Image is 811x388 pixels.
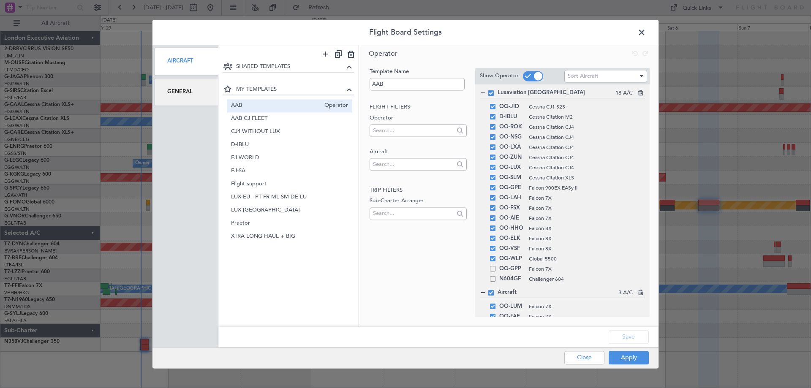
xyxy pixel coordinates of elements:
span: AAB [231,101,321,110]
span: Aircraft [498,288,618,297]
span: OO-GPE [499,183,525,193]
button: Close [564,351,604,364]
span: Operator [320,101,348,110]
span: Cessna Citation M2 [529,113,645,121]
span: LUX-[GEOGRAPHIC_DATA] [231,206,348,215]
span: Falcon 8X [529,235,645,242]
header: Flight Board Settings [152,20,659,45]
span: XTRA LONG HAUL + BIG [231,232,348,241]
span: OO-WLP [499,254,525,264]
span: OO-ROK [499,122,525,132]
span: D-IBLU [499,112,525,122]
span: OO-LAH [499,193,525,203]
span: Falcon 7X [529,303,637,310]
span: Flight support [231,180,348,189]
span: OO-LUX [499,163,525,173]
span: CJ4 WITHOUT LUX [231,128,348,136]
span: OO-LXA [499,142,525,152]
span: Falcon 8X [529,245,645,252]
span: Falcon 7X [529,313,637,320]
span: Falcon 7X [529,214,645,222]
span: OO-HHO [499,223,525,233]
label: Show Operator [480,72,519,81]
span: EJ-SA [231,167,348,176]
h2: Flight filters [370,103,466,111]
span: OO-FAE [499,312,525,322]
input: Search... [373,207,454,220]
span: Falcon 8X [529,225,645,232]
span: 3 A/C [618,289,633,297]
span: OO-ELK [499,233,525,244]
span: Cessna Citation CJ4 [529,133,645,141]
span: Cessna Citation CJ4 [529,144,645,151]
span: OO-VSF [499,244,525,254]
span: Cessna Citation CJ4 [529,123,645,131]
span: Falcon 7X [529,204,645,212]
span: OO-JID [499,102,525,112]
span: D-IBLU [231,141,348,149]
label: Aircraft [370,148,466,156]
span: AAB CJ FLEET [231,114,348,123]
span: Global 5500 [529,255,645,263]
span: OO-NSG [499,132,525,142]
span: Falcon 7X [529,265,645,273]
span: OO-SLM [499,173,525,183]
span: Luxaviation [GEOGRAPHIC_DATA] [498,89,615,97]
span: Cessna CJ1 525 [529,103,645,111]
span: Cessna Citation XLS [529,174,645,182]
span: Challenger 604 [529,275,645,283]
span: Sort Aircraft [568,72,599,80]
span: OO-AIE [499,213,525,223]
div: General [155,78,218,106]
span: Cessna Citation CJ4 [529,154,645,161]
span: OO-GPP [499,264,525,274]
h2: Trip filters [370,186,466,195]
label: Template Name [370,68,466,76]
span: SHARED TEMPLATES [236,62,345,71]
span: Falcon 900EX EASy II [529,184,645,192]
button: Apply [609,351,649,364]
span: EJ WORLD [231,154,348,163]
input: Search... [373,124,454,137]
span: Falcon 7X [529,194,645,202]
span: OO-LUM [499,301,525,312]
span: LUX EU - PT FR ML SM DE LU [231,193,348,202]
span: N604GF [499,274,525,284]
span: Praetor [231,219,348,228]
label: Sub-Charter Arranger [370,197,466,205]
span: MY TEMPLATES [236,86,345,94]
div: Aircraft [155,47,218,76]
span: 18 A/C [615,89,633,98]
label: Operator [370,114,466,122]
span: Cessna Citation CJ4 [529,164,645,171]
span: Operator [369,49,397,58]
input: Search... [373,158,454,171]
span: OO-ZUN [499,152,525,163]
span: OO-FSX [499,203,525,213]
